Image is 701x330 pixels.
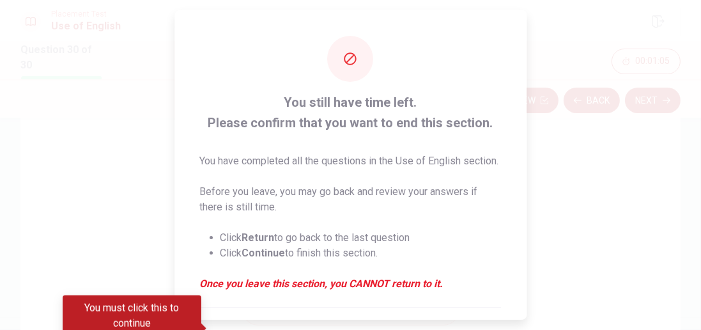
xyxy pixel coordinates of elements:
[200,276,501,292] em: Once you leave this section, you CANNOT return to it.
[200,184,501,215] p: Before you leave, you may go back and review your answers if there is still time.
[220,230,501,246] li: Click to go back to the last question
[200,153,501,169] p: You have completed all the questions in the Use of English section.
[220,246,501,261] li: Click to finish this section.
[242,232,275,244] strong: Return
[242,247,286,259] strong: Continue
[200,92,501,133] span: You still have time left. Please confirm that you want to end this section.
